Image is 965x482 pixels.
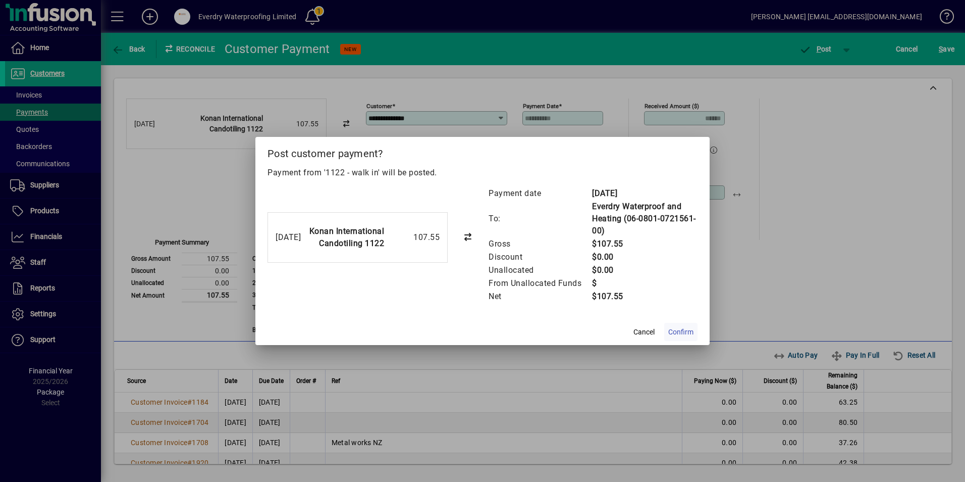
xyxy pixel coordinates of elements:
td: Discount [488,251,592,264]
div: [DATE] [276,231,301,244]
td: $107.55 [592,290,698,303]
td: To: [488,200,592,237]
strong: Konan International Candotiling 1122 [309,226,385,248]
p: Payment from '1122 - walk in' will be posted. [267,167,698,179]
td: [DATE] [592,187,698,200]
td: $ [592,277,698,290]
h2: Post customer payment? [255,137,710,166]
span: Cancel [633,327,655,338]
button: Cancel [628,323,660,341]
span: Confirm [668,327,693,338]
td: Unallocated [488,264,592,277]
td: $0.00 [592,264,698,277]
td: $0.00 [592,251,698,264]
td: Net [488,290,592,303]
div: 107.55 [389,231,440,244]
td: Payment date [488,187,592,200]
td: From Unallocated Funds [488,277,592,290]
button: Confirm [664,323,698,341]
td: $107.55 [592,237,698,251]
td: Gross [488,237,592,251]
td: Everdry Waterproof and Heating (06-0801-0721561-00) [592,200,698,237]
